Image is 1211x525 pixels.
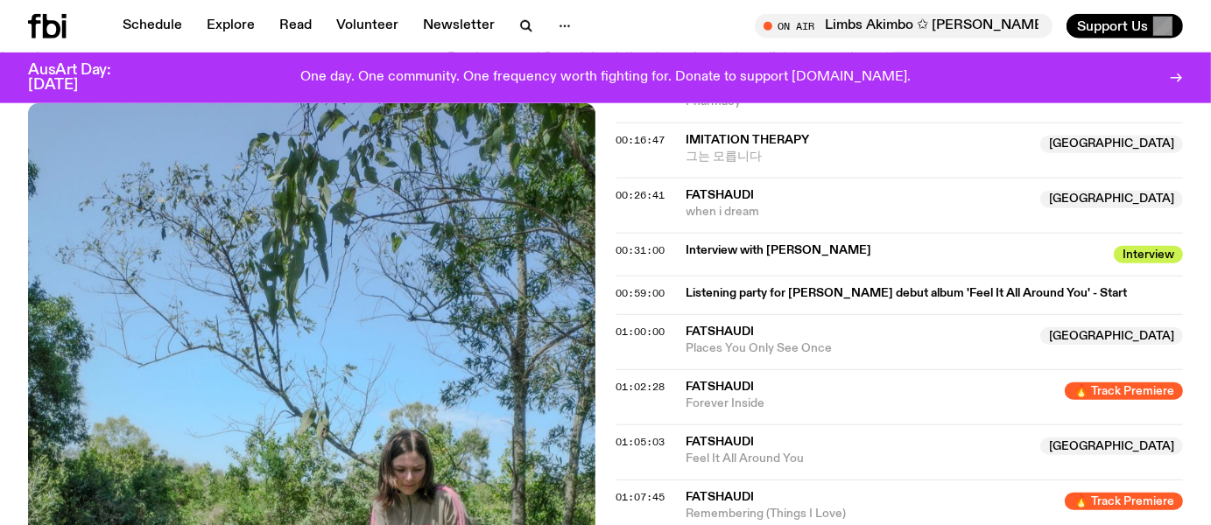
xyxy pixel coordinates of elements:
[616,243,665,257] span: 00:31:00
[686,491,755,503] span: Fatshaudi
[616,380,665,394] span: 01:02:28
[300,70,911,86] p: One day. One community. One frequency worth fighting for. Donate to support [DOMAIN_NAME].
[686,436,755,448] span: Fatshaudi
[686,325,755,338] span: Fatshaudi
[616,493,665,502] button: 01:07:45
[112,14,193,38] a: Schedule
[686,242,1104,259] span: Interview with [PERSON_NAME]
[686,134,810,146] span: Imitation Therapy
[1067,14,1183,38] button: Support Us
[616,191,665,200] button: 00:26:41
[412,14,505,38] a: Newsletter
[326,14,409,38] a: Volunteer
[616,246,665,255] button: 00:31:00
[1114,246,1183,263] span: Interview
[616,490,665,504] span: 01:07:45
[616,188,665,202] span: 00:26:41
[269,14,322,38] a: Read
[616,327,665,337] button: 01:00:00
[1065,382,1183,400] span: 🔥 Track Premiere
[686,506,1055,522] span: Remembering (Things I Love)
[686,149,1031,165] span: 그는 모릅니다
[616,325,665,339] span: 01:00:00
[616,136,665,145] button: 00:16:47
[755,14,1053,38] button: On AirLimbs Akimbo ✩ [PERSON_NAME] ✩
[28,63,140,93] h3: AusArt Day: [DATE]
[686,189,755,201] span: Fatshaudi
[616,133,665,147] span: 00:16:47
[1040,136,1183,153] span: [GEOGRAPHIC_DATA]
[686,204,1031,220] span: when i dream
[686,451,1031,467] span: Feel It All Around You
[1040,327,1183,345] span: [GEOGRAPHIC_DATA]
[616,435,665,449] span: 01:05:03
[196,14,265,38] a: Explore
[686,340,1031,357] span: Places You Only See Once
[1040,191,1183,208] span: [GEOGRAPHIC_DATA]
[686,395,1055,412] span: Forever Inside
[616,289,665,298] button: 00:59:00
[686,381,755,393] span: Fatshaudi
[616,382,665,392] button: 01:02:28
[616,437,665,447] button: 01:05:03
[1040,437,1183,455] span: [GEOGRAPHIC_DATA]
[616,286,665,300] span: 00:59:00
[1077,18,1148,34] span: Support Us
[686,285,1173,302] span: Listening party for [PERSON_NAME] debut album 'Feel It All Around You' - Start
[1065,493,1183,510] span: 🔥 Track Premiere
